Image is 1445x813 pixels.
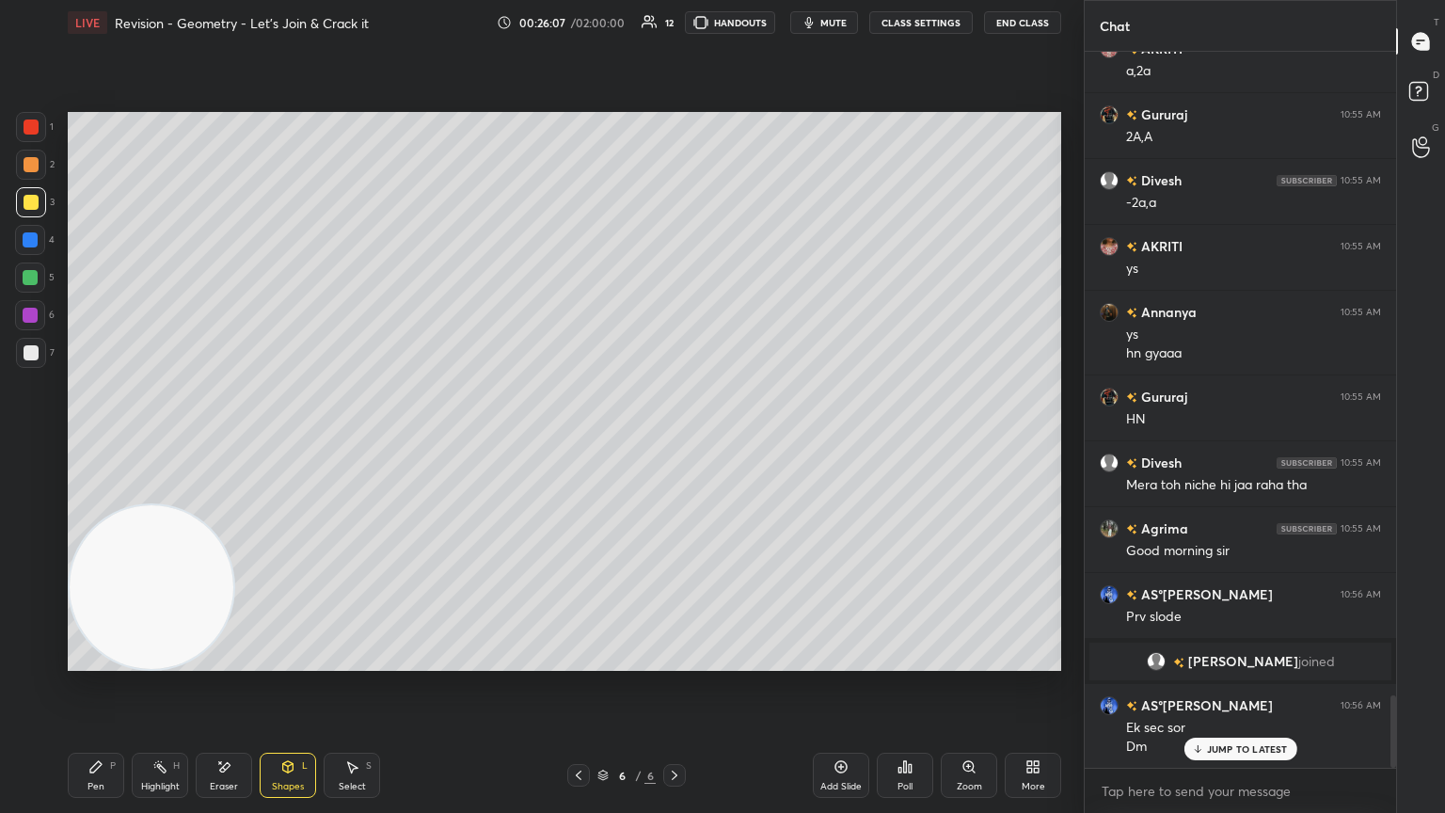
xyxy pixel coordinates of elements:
[1434,15,1439,29] p: T
[15,300,55,330] div: 6
[1137,387,1187,406] h6: Gururaj
[665,18,674,27] div: 12
[1341,307,1381,318] div: 10:55 AM
[1277,457,1337,469] img: 4P8fHbbgJtejmAAAAAElFTkSuQmCC
[1022,782,1045,791] div: More
[1137,104,1187,124] h6: Gururaj
[366,761,372,771] div: S
[1341,109,1381,120] div: 10:55 AM
[1126,524,1137,534] img: no-rating-badge.077c3623.svg
[897,782,913,791] div: Poll
[1126,608,1381,627] div: Prv slode
[16,150,55,180] div: 2
[1126,242,1137,252] img: no-rating-badge.077c3623.svg
[1126,194,1381,213] div: -2a,a
[644,767,656,784] div: 6
[1126,260,1381,279] div: ys
[1100,237,1119,256] img: ce07811feab54f259941fcadafd340fd.jpg
[16,112,54,142] div: 1
[820,16,847,29] span: mute
[1341,457,1381,469] div: 10:55 AM
[68,11,107,34] div: LIVE
[1341,700,1381,711] div: 10:56 AM
[1137,170,1182,190] h6: Divesh
[1100,388,1119,406] img: 2e64516c9a694c9d9fabf0c710e0c583.jpg
[790,11,858,34] button: mute
[110,761,116,771] div: P
[1277,523,1337,534] img: 4P8fHbbgJtejmAAAAAElFTkSuQmCC
[339,782,366,791] div: Select
[1100,105,1119,124] img: 2e64516c9a694c9d9fabf0c710e0c583.jpg
[1126,542,1381,561] div: Good morning sir
[16,187,55,217] div: 3
[1341,241,1381,252] div: 10:55 AM
[1137,302,1197,322] h6: Annanya
[685,11,775,34] button: HANDOUTS
[1085,1,1145,51] p: Chat
[87,782,104,791] div: Pen
[612,770,631,781] div: 6
[1126,458,1137,469] img: no-rating-badge.077c3623.svg
[115,14,369,32] h4: Revision - Geometry - Let’s Join & Crack it
[1126,308,1137,318] img: no-rating-badge.077c3623.svg
[869,11,973,34] button: CLASS SETTINGS
[1126,344,1381,363] div: hn gyaaa
[1126,590,1137,600] img: no-rating-badge.077c3623.svg
[1126,738,1381,757] div: Dm
[635,770,641,781] div: /
[1100,519,1119,538] img: 6cfc7c23059f4cf3800add69c74d7bd1.jpg
[1085,52,1396,768] div: grid
[15,225,55,255] div: 4
[1126,110,1137,120] img: no-rating-badge.077c3623.svg
[1173,658,1184,668] img: no-rating-badge.077c3623.svg
[1277,175,1337,186] img: 4P8fHbbgJtejmAAAAAElFTkSuQmCC
[173,761,180,771] div: H
[1126,392,1137,403] img: no-rating-badge.077c3623.svg
[1298,654,1335,669] span: joined
[15,263,55,293] div: 5
[1137,584,1273,604] h6: AS°[PERSON_NAME]
[1147,652,1166,671] img: default.png
[1137,518,1188,538] h6: Agrima
[1126,176,1137,186] img: no-rating-badge.077c3623.svg
[1100,171,1119,190] img: default.png
[1341,175,1381,186] div: 10:55 AM
[16,338,55,368] div: 7
[1432,120,1439,135] p: G
[1100,696,1119,715] img: 83b6e1016bdc4db7863251709436b431.jpg
[1100,585,1119,604] img: 83b6e1016bdc4db7863251709436b431.jpg
[1126,326,1381,344] div: ys
[210,782,238,791] div: Eraser
[1126,719,1381,738] div: Ek sec sor
[1126,62,1381,81] div: a,2a
[1126,410,1381,429] div: HN
[1126,701,1137,711] img: no-rating-badge.077c3623.svg
[1126,128,1381,147] div: 2A,A
[957,782,982,791] div: Zoom
[1188,654,1298,669] span: [PERSON_NAME]
[1341,589,1381,600] div: 10:56 AM
[272,782,304,791] div: Shapes
[1207,743,1288,755] p: JUMP TO LATEST
[1100,454,1119,472] img: default.png
[302,761,308,771] div: L
[1137,236,1183,256] h6: AKRITI
[1100,303,1119,322] img: f9d5a0478367470b98323b3a63cf7381.jpg
[1137,453,1182,472] h6: Divesh
[1341,391,1381,403] div: 10:55 AM
[820,782,862,791] div: Add Slide
[1137,695,1273,715] h6: AS°[PERSON_NAME]
[984,11,1061,34] button: End Class
[1126,476,1381,495] div: Mera toh niche hi jaa raha tha
[1341,523,1381,534] div: 10:55 AM
[1433,68,1439,82] p: D
[141,782,180,791] div: Highlight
